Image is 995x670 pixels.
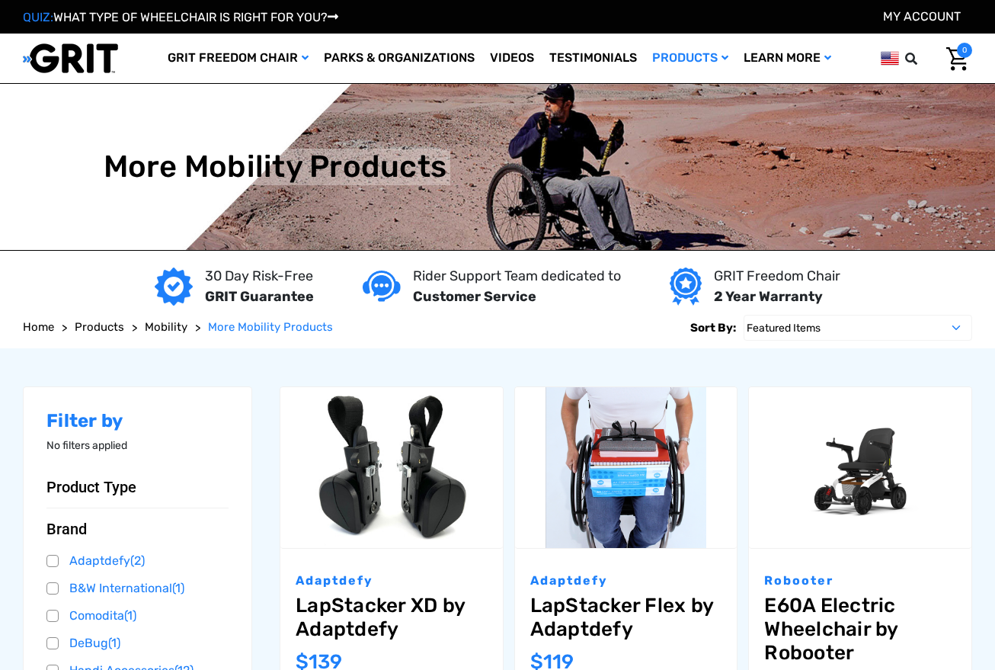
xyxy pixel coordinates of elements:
[124,608,136,623] span: (1)
[316,34,482,83] a: Parks & Organizations
[946,47,968,71] img: Cart
[935,43,972,75] a: Cart with 0 items
[363,271,401,302] img: Customer service
[130,553,145,568] span: (2)
[296,594,488,641] a: LapStacker XD by Adaptdefy,$139.00
[296,572,488,590] p: Adaptdefy
[75,320,124,334] span: Products
[645,34,736,83] a: Products
[515,387,737,548] img: LapStacker Flex by Adaptdefy
[881,49,899,68] img: us.png
[23,10,53,24] span: QUIZ:
[530,594,722,641] a: LapStacker Flex by Adaptdefy,$119.00
[46,438,229,454] p: No filters applied
[46,604,229,627] a: Comodita(1)
[714,288,823,305] strong: 2 Year Warranty
[23,10,338,24] a: QUIZ:WHAT TYPE OF WHEELCHAIR IS RIGHT FOR YOU?
[749,387,971,548] img: E60A Electric Wheelchair by Robooter
[912,43,935,75] input: Search
[46,520,229,538] button: Brand
[46,520,87,538] span: Brand
[208,319,333,336] a: More Mobility Products
[690,315,736,341] label: Sort By:
[530,572,722,590] p: Adaptdefy
[46,632,229,655] a: DeBug(1)
[749,387,971,548] a: E60A Electric Wheelchair by Robooter,$3,549.00
[46,410,229,432] h2: Filter by
[764,594,956,665] a: E60A Electric Wheelchair by Robooter,$3,549.00
[280,387,503,548] a: LapStacker XD by Adaptdefy,$139.00
[46,550,229,572] a: Adaptdefy(2)
[957,43,972,58] span: 0
[46,577,229,600] a: B&W International(1)
[482,34,542,83] a: Videos
[413,288,536,305] strong: Customer Service
[46,478,136,496] span: Product Type
[205,266,314,287] p: 30 Day Risk-Free
[515,387,737,548] a: LapStacker Flex by Adaptdefy,$119.00
[205,288,314,305] strong: GRIT Guarantee
[542,34,645,83] a: Testimonials
[413,266,621,287] p: Rider Support Team dedicated to
[23,320,54,334] span: Home
[23,43,118,74] img: GRIT All-Terrain Wheelchair and Mobility Equipment
[160,34,316,83] a: GRIT Freedom Chair
[670,268,701,306] img: Year warranty
[108,636,120,650] span: (1)
[46,478,229,496] button: Product Type
[736,34,839,83] a: Learn More
[145,319,187,336] a: Mobility
[208,320,333,334] span: More Mobility Products
[75,319,124,336] a: Products
[23,319,54,336] a: Home
[104,149,447,185] h1: More Mobility Products
[883,9,961,24] a: Account
[280,387,503,548] img: LapStacker XD by Adaptdefy
[764,572,956,590] p: Robooter
[172,581,184,595] span: (1)
[155,268,193,306] img: GRIT Guarantee
[145,320,187,334] span: Mobility
[714,266,840,287] p: GRIT Freedom Chair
